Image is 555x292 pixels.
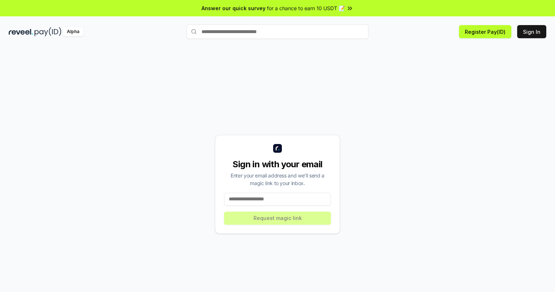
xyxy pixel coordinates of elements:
button: Sign In [517,25,546,38]
button: Register Pay(ID) [459,25,511,38]
img: pay_id [35,27,61,36]
img: reveel_dark [9,27,33,36]
div: Sign in with your email [224,159,331,170]
div: Enter your email address and we’ll send a magic link to your inbox. [224,172,331,187]
span: Answer our quick survey [201,4,265,12]
span: for a chance to earn 10 USDT 📝 [267,4,345,12]
img: logo_small [273,144,282,153]
div: Alpha [63,27,83,36]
